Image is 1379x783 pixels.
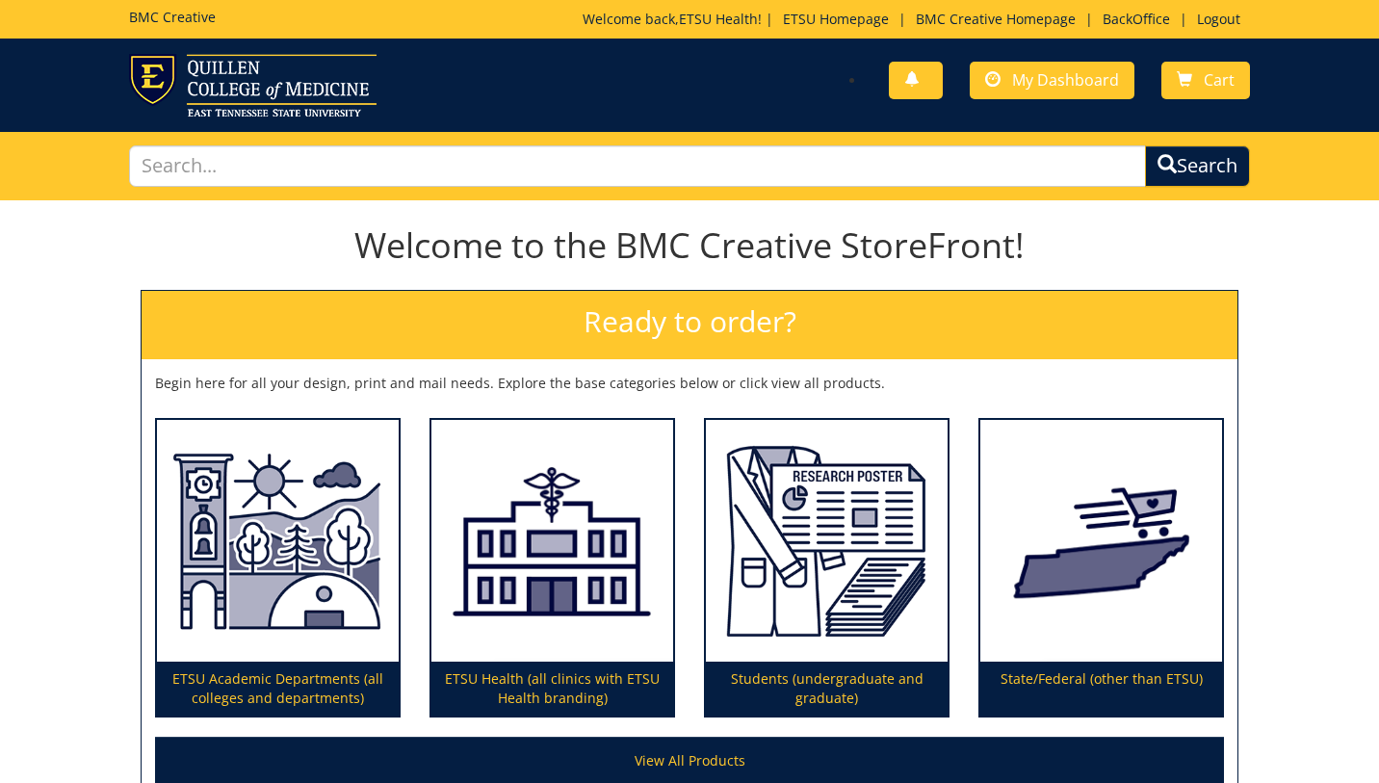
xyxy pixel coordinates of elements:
[129,54,377,117] img: ETSU logo
[1145,145,1250,187] button: Search
[431,662,673,716] p: ETSU Health (all clinics with ETSU Health branding)
[157,420,399,717] a: ETSU Academic Departments (all colleges and departments)
[980,420,1222,717] a: State/Federal (other than ETSU)
[431,420,673,717] a: ETSU Health (all clinics with ETSU Health branding)
[155,374,1224,393] p: Begin here for all your design, print and mail needs. Explore the base categories below or click ...
[157,420,399,663] img: ETSU Academic Departments (all colleges and departments)
[583,10,1250,29] p: Welcome back, ! | | | |
[906,10,1085,28] a: BMC Creative Homepage
[706,420,948,663] img: Students (undergraduate and graduate)
[142,291,1237,359] h2: Ready to order?
[129,145,1145,187] input: Search...
[706,662,948,716] p: Students (undergraduate and graduate)
[980,662,1222,716] p: State/Federal (other than ETSU)
[970,62,1134,99] a: My Dashboard
[1187,10,1250,28] a: Logout
[773,10,898,28] a: ETSU Homepage
[679,10,758,28] a: ETSU Health
[431,420,673,663] img: ETSU Health (all clinics with ETSU Health branding)
[1204,69,1235,91] span: Cart
[1012,69,1119,91] span: My Dashboard
[141,226,1238,265] h1: Welcome to the BMC Creative StoreFront!
[157,662,399,716] p: ETSU Academic Departments (all colleges and departments)
[1161,62,1250,99] a: Cart
[129,10,216,24] h5: BMC Creative
[706,420,948,717] a: Students (undergraduate and graduate)
[980,420,1222,663] img: State/Federal (other than ETSU)
[1093,10,1180,28] a: BackOffice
